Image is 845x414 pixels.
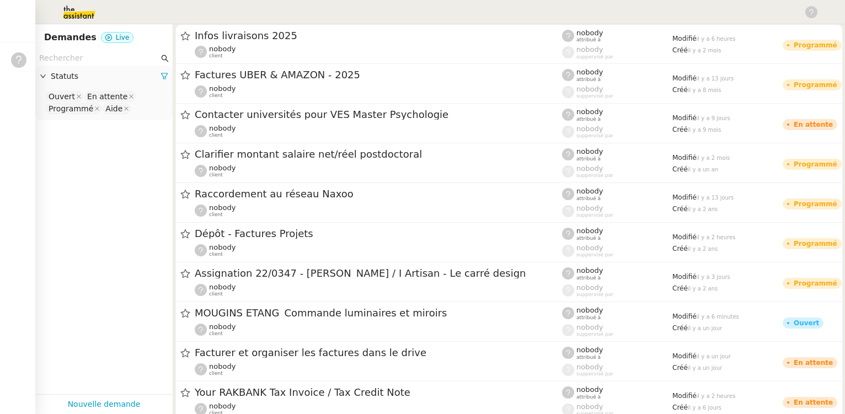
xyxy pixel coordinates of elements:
[688,246,718,252] span: il y a 2 ans
[209,283,236,291] span: nobody
[688,47,721,53] span: il y a 2 mois
[697,195,734,201] span: il y a 13 jours
[576,68,603,76] span: nobody
[576,323,603,331] span: nobody
[576,346,603,354] span: nobody
[576,85,603,93] span: nobody
[209,84,236,93] span: nobody
[794,399,833,406] div: En attente
[697,155,730,161] span: il y a 2 mois
[562,323,672,337] app-user-label: suppervisé par
[105,104,122,114] div: Aide
[562,204,672,218] app-user-label: suppervisé par
[116,34,130,41] span: Live
[576,173,613,179] span: suppervisé par
[576,37,601,43] span: attribué à
[195,84,562,99] app-user-detailed-label: client
[195,70,562,80] span: Factures UBER & AMAZON - 2025
[794,201,837,207] div: Programmé
[562,266,672,281] app-user-label: attribué à
[576,116,601,122] span: attribué à
[697,115,730,121] span: il y a 9 jours
[209,251,223,257] span: client
[195,164,562,178] app-user-detailed-label: client
[35,66,173,87] div: Statuts
[688,166,718,173] span: il y a un an
[209,164,236,172] span: nobody
[209,53,223,59] span: client
[672,392,697,400] span: Modifié
[562,283,672,298] app-user-label: suppervisé par
[672,273,697,281] span: Modifié
[672,352,697,360] span: Modifié
[562,45,672,60] app-user-label: suppervisé par
[672,245,688,252] span: Créé
[49,104,93,114] div: Programmé
[562,363,672,377] app-user-label: suppervisé par
[576,331,613,337] span: suppervisé par
[576,306,603,314] span: nobody
[576,363,603,371] span: nobody
[672,233,697,241] span: Modifié
[209,203,236,212] span: nobody
[576,244,603,252] span: nobody
[576,54,613,60] span: suppervisé par
[672,74,697,82] span: Modifié
[195,268,562,278] span: Assignation 22/0347 - [PERSON_NAME] / I Artisan - Le carré design
[562,125,672,139] app-user-label: suppervisé par
[576,315,601,321] span: attribué à
[84,91,136,102] nz-select-item: En attente
[672,193,697,201] span: Modifié
[562,85,672,99] app-user-label: suppervisé par
[794,240,837,247] div: Programmé
[562,306,672,320] app-user-label: attribué à
[576,196,601,202] span: attribué à
[195,348,562,358] span: Facturer et organiser les factures dans le drive
[672,313,697,320] span: Modifié
[688,127,721,133] span: il y a 9 mois
[195,362,562,377] app-user-detailed-label: client
[39,52,159,64] input: Rechercher
[576,394,601,400] span: attribué à
[697,36,736,42] span: il y a 6 heures
[195,110,562,120] span: Contacter universités pour VES Master Psychologie
[195,283,562,297] app-user-detailed-label: client
[51,70,161,83] span: Statuts
[576,212,613,218] span: suppervisé par
[576,164,603,173] span: nobody
[688,325,722,331] span: il y a un jour
[697,274,730,280] span: il y a 3 jours
[688,87,721,93] span: il y a 8 mois
[794,82,837,88] div: Programmé
[562,385,672,400] app-user-label: attribué à
[576,29,603,37] span: nobody
[672,35,697,42] span: Modifié
[794,359,833,366] div: En attente
[209,402,236,410] span: nobody
[576,252,613,258] span: suppervisé par
[576,402,603,411] span: nobody
[672,205,688,213] span: Créé
[672,154,697,162] span: Modifié
[672,324,688,332] span: Créé
[688,405,721,411] span: il y a 6 jours
[576,125,603,133] span: nobody
[576,45,603,53] span: nobody
[576,235,601,241] span: attribué à
[209,212,223,218] span: client
[672,46,688,54] span: Créé
[209,172,223,178] span: client
[195,322,562,337] app-user-detailed-label: client
[209,291,223,297] span: client
[576,283,603,292] span: nobody
[576,93,613,99] span: suppervisé par
[672,404,688,411] span: Créé
[195,229,562,239] span: Dépôt - Factures Projets
[44,30,97,45] nz-page-header-title: Demandes
[697,393,736,399] span: il y a 2 heures
[794,121,833,128] div: En attente
[209,124,236,132] span: nobody
[794,320,819,326] div: Ouvert
[46,91,83,102] nz-select-item: Ouvert
[576,227,603,235] span: nobody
